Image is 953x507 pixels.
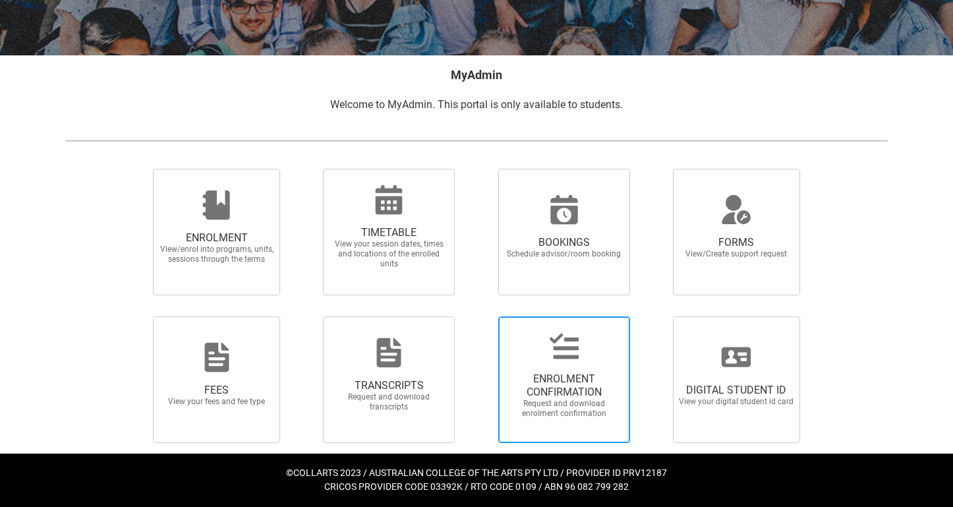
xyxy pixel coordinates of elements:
[506,373,622,399] span: ENROLMENT CONFIRMATION
[506,399,622,419] span: Request and download enrolment confirmation
[678,384,794,397] span: DIGITAL STUDENT ID
[65,66,888,84] h2: MyAdmin
[678,236,794,249] span: FORMS
[331,379,447,392] span: TRANSCRIPTS
[159,384,275,397] span: FEES
[331,392,447,412] span: Request and download transcripts
[331,226,447,239] span: TIMETABLE
[159,245,275,264] span: View/enrol into programs, units, sessions through the terms
[506,236,622,249] span: BOOKINGS
[159,231,275,245] span: ENROLMENT
[330,98,623,111] span: Welcome to MyAdmin. This portal is only available to students.
[331,239,447,269] span: View your session dates, times and locations of the enrolled units
[159,397,275,407] span: View your fees and fee type
[678,397,794,407] span: View your digital student id card
[678,249,794,259] span: View/Create support request
[506,249,622,259] span: Schedule advisor/room booking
